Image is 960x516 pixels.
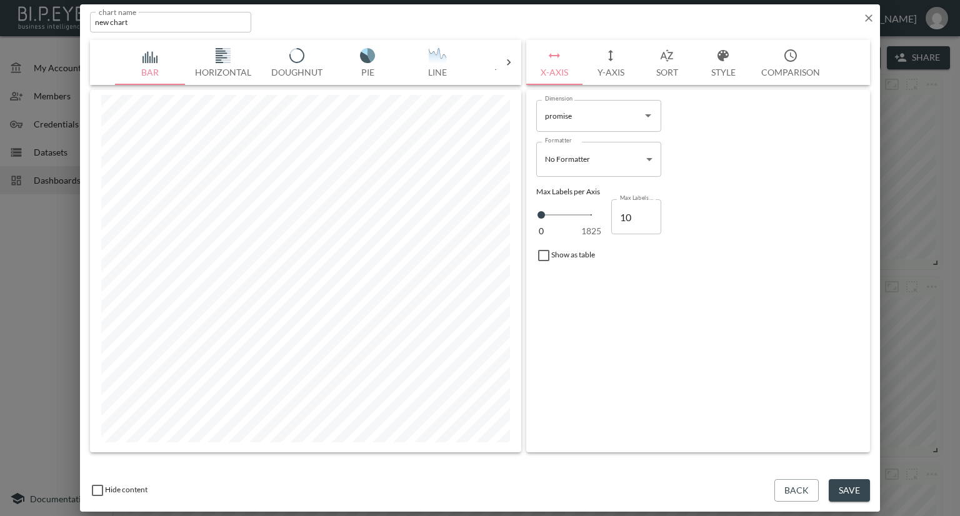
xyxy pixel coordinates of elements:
[545,136,572,144] label: Formatter
[482,48,532,63] img: svg+xml;base64,PHN2ZyB4bWxucz0iaHR0cDovL3d3dy53My5vcmcvMjAwMC9zdmciIHZpZXdCb3g9IjAgMCAxNzUgMTc1Ij...
[542,106,637,126] input: Dimension
[402,40,472,85] button: Line
[620,194,655,202] label: Max Labels per Axis
[695,40,751,85] button: Style
[332,40,402,85] button: Pie
[536,187,860,196] div: Max Labels per Axis
[539,225,544,237] span: 0
[90,485,147,494] span: Enable this to display a 'Coming Soon' message when the chart is viewed in an embedded dashboard.
[582,40,639,85] button: Y-Axis
[185,40,261,85] button: Horizontal
[526,40,582,85] button: X-Axis
[581,225,601,237] span: 1825
[472,40,542,85] button: Table
[545,154,590,164] span: No Formatter
[545,94,573,102] label: Dimension
[261,40,332,85] button: Doughnut
[115,40,185,85] button: Bar
[829,479,870,502] button: Save
[412,48,462,63] img: QsdC10Ldf0L3QsNC30LLQuF83KTt9LmNscy0ye2ZpbGw6IzQ1NWE2NDt9PC9zdHlsZT48bGluZWFyR3JhZGllbnQgaWQ9ItCT...
[531,243,865,268] div: Show as table
[751,40,830,85] button: Comparison
[639,40,695,85] button: Sort
[774,479,819,502] button: Back
[99,6,137,17] label: chart name
[272,48,322,63] img: svg+xml;base64,PHN2ZyB4bWxucz0iaHR0cDovL3d3dy53My5vcmcvMjAwMC9zdmciIHZpZXdCb3g9IjAgMCAxNzUuMDkgMT...
[639,107,657,124] button: Open
[90,12,251,32] input: chart name
[198,48,248,63] img: svg+xml;base64,PHN2ZyB4bWxucz0iaHR0cDovL3d3dy53My5vcmcvMjAwMC9zdmciIHZpZXdCb3g9IjAgMCAxNzUuMDQgMT...
[125,48,175,63] img: svg+xml;base64,PHN2ZyB4bWxucz0iaHR0cDovL3d3dy53My5vcmcvMjAwMC9zdmciIHZpZXdCb3g9IjAgMCAxNzQgMTc1Ij...
[342,48,392,63] img: svg+xml;base64,PHN2ZyB4bWxucz0iaHR0cDovL3d3dy53My5vcmcvMjAwMC9zdmciIHZpZXdCb3g9IjAgMCAxNzUuMDMgMT...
